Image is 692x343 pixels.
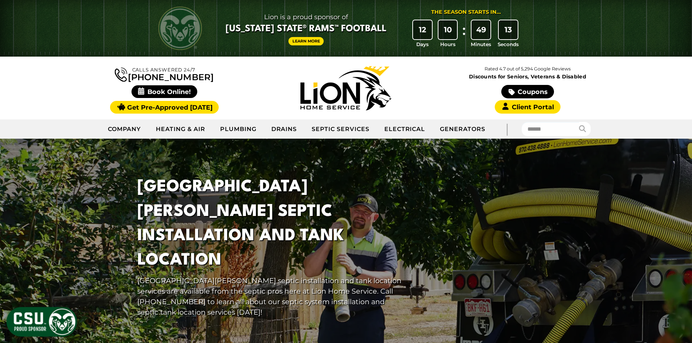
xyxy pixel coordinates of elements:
span: Days [416,41,429,48]
a: Coupons [501,85,554,98]
span: Book Online! [131,85,197,98]
div: 49 [472,20,490,39]
img: CSU Rams logo [158,7,202,50]
p: Rated 4.7 out of 5,294 Google Reviews [437,65,618,73]
span: Discounts for Seniors, Veterans & Disabled [438,74,617,79]
div: 12 [413,20,432,39]
a: Heating & Air [149,120,213,138]
span: Minutes [471,41,491,48]
div: : [460,20,468,48]
h1: [GEOGRAPHIC_DATA][PERSON_NAME] Septic Installation And Tank Location [137,175,402,273]
a: Client Portal [495,100,560,114]
p: [GEOGRAPHIC_DATA][PERSON_NAME] septic installation and tank location services are available from ... [137,275,402,317]
a: Electrical [377,120,433,138]
a: Plumbing [213,120,264,138]
a: Company [101,120,149,138]
div: | [493,119,522,139]
div: 13 [499,20,518,39]
a: Generators [433,120,493,138]
a: Get Pre-Approved [DATE] [110,101,219,114]
img: Lion Home Service [300,66,391,110]
span: Lion is a proud sponsor of [226,11,387,23]
div: The Season Starts in... [431,8,501,16]
img: CSU Sponsor Badge [5,306,78,338]
span: Hours [440,41,456,48]
div: 10 [438,20,457,39]
span: [US_STATE] State® Rams™ Football [226,23,387,35]
a: [PHONE_NUMBER] [115,66,214,82]
a: Septic Services [304,120,377,138]
a: Drains [264,120,305,138]
span: Seconds [498,41,519,48]
a: Learn More [288,37,324,45]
